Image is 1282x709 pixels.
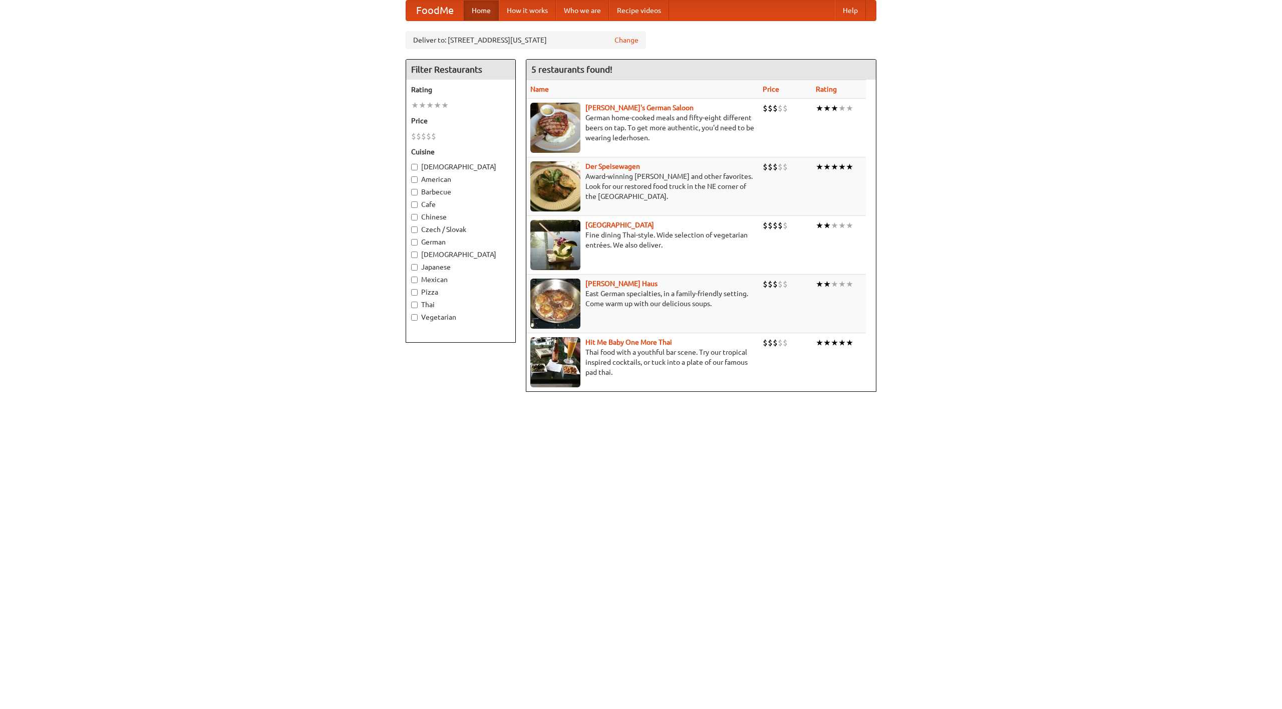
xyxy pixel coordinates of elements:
input: American [411,176,418,183]
div: Deliver to: [STREET_ADDRESS][US_STATE] [406,31,646,49]
label: Chinese [411,212,510,222]
li: $ [763,103,768,114]
h5: Cuisine [411,147,510,157]
p: East German specialties, in a family-friendly setting. Come warm up with our delicious soups. [530,289,755,309]
li: ★ [816,337,823,348]
img: speisewagen.jpg [530,161,580,211]
label: Japanese [411,262,510,272]
li: ★ [823,279,831,290]
a: Home [464,1,499,21]
li: $ [773,337,778,348]
b: [GEOGRAPHIC_DATA] [585,221,654,229]
li: ★ [831,279,838,290]
li: ★ [434,100,441,111]
a: FoodMe [406,1,464,21]
li: $ [763,337,768,348]
li: $ [778,103,783,114]
label: Thai [411,300,510,310]
li: $ [763,161,768,172]
li: $ [768,103,773,114]
a: Change [614,35,638,45]
li: $ [773,220,778,231]
input: Czech / Slovak [411,226,418,233]
input: Mexican [411,277,418,283]
a: How it works [499,1,556,21]
li: ★ [846,103,853,114]
label: German [411,237,510,247]
li: ★ [816,103,823,114]
input: [DEMOGRAPHIC_DATA] [411,252,418,258]
li: $ [778,220,783,231]
li: ★ [831,103,838,114]
li: ★ [823,161,831,172]
label: [DEMOGRAPHIC_DATA] [411,162,510,172]
li: $ [768,337,773,348]
a: Der Speisewagen [585,162,640,170]
input: Chinese [411,214,418,220]
li: $ [411,131,416,142]
label: Barbecue [411,187,510,197]
li: ★ [823,220,831,231]
li: ★ [411,100,419,111]
li: ★ [419,100,426,111]
li: $ [773,103,778,114]
li: $ [773,279,778,290]
img: satay.jpg [530,220,580,270]
label: Pizza [411,287,510,297]
a: Price [763,85,779,93]
li: ★ [846,161,853,172]
h5: Price [411,116,510,126]
li: ★ [846,220,853,231]
li: $ [421,131,426,142]
li: $ [778,337,783,348]
li: ★ [823,103,831,114]
a: Who we are [556,1,609,21]
label: Vegetarian [411,312,510,322]
label: Czech / Slovak [411,224,510,234]
li: ★ [838,161,846,172]
li: ★ [838,279,846,290]
li: $ [416,131,421,142]
input: Barbecue [411,189,418,195]
img: babythai.jpg [530,337,580,387]
li: $ [783,103,788,114]
a: [PERSON_NAME]'s German Saloon [585,104,694,112]
li: $ [768,161,773,172]
li: $ [783,279,788,290]
li: ★ [831,337,838,348]
h4: Filter Restaurants [406,60,515,80]
li: ★ [426,100,434,111]
li: ★ [441,100,449,111]
li: ★ [831,220,838,231]
h5: Rating [411,85,510,95]
li: ★ [831,161,838,172]
a: Name [530,85,549,93]
li: $ [768,220,773,231]
input: Vegetarian [411,314,418,321]
label: Mexican [411,275,510,285]
li: ★ [838,337,846,348]
a: Rating [816,85,837,93]
a: [PERSON_NAME] Haus [585,280,658,288]
li: $ [778,161,783,172]
input: Japanese [411,264,418,271]
a: Help [835,1,866,21]
p: Award-winning [PERSON_NAME] and other favorites. Look for our restored food truck in the NE corne... [530,171,755,201]
li: ★ [823,337,831,348]
img: esthers.jpg [530,103,580,153]
li: ★ [838,103,846,114]
li: ★ [816,220,823,231]
li: ★ [846,337,853,348]
label: Cafe [411,199,510,209]
li: $ [763,220,768,231]
li: $ [763,279,768,290]
p: German home-cooked meals and fifty-eight different beers on tap. To get more authentic, you'd nee... [530,113,755,143]
input: Pizza [411,289,418,296]
input: [DEMOGRAPHIC_DATA] [411,164,418,170]
img: kohlhaus.jpg [530,279,580,329]
li: ★ [816,161,823,172]
p: Thai food with a youthful bar scene. Try our tropical inspired cocktails, or tuck into a plate of... [530,347,755,377]
a: Hit Me Baby One More Thai [585,338,672,346]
